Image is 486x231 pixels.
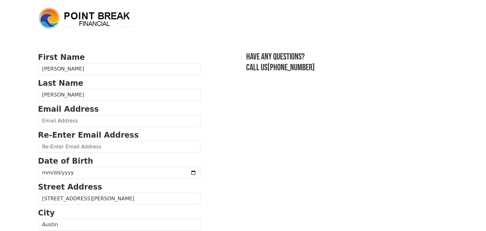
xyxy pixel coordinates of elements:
[38,7,133,30] img: logo.png
[38,53,85,62] strong: First Name
[38,131,139,140] strong: Re-Enter Email Address
[38,219,201,231] input: City
[246,52,448,62] h3: Have any questions?
[38,105,99,114] strong: Email Address
[246,62,448,73] h3: Call us
[38,63,201,75] input: First Name
[38,89,201,101] input: Last Name
[38,115,201,127] input: Email Address
[38,79,83,88] strong: Last Name
[38,157,93,165] strong: Date of Birth
[38,183,102,191] strong: Street Address
[267,62,315,73] a: [PHONE_NUMBER]
[38,141,201,153] input: Re-Enter Email Address
[38,209,55,217] strong: City
[38,193,201,205] input: Street Address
